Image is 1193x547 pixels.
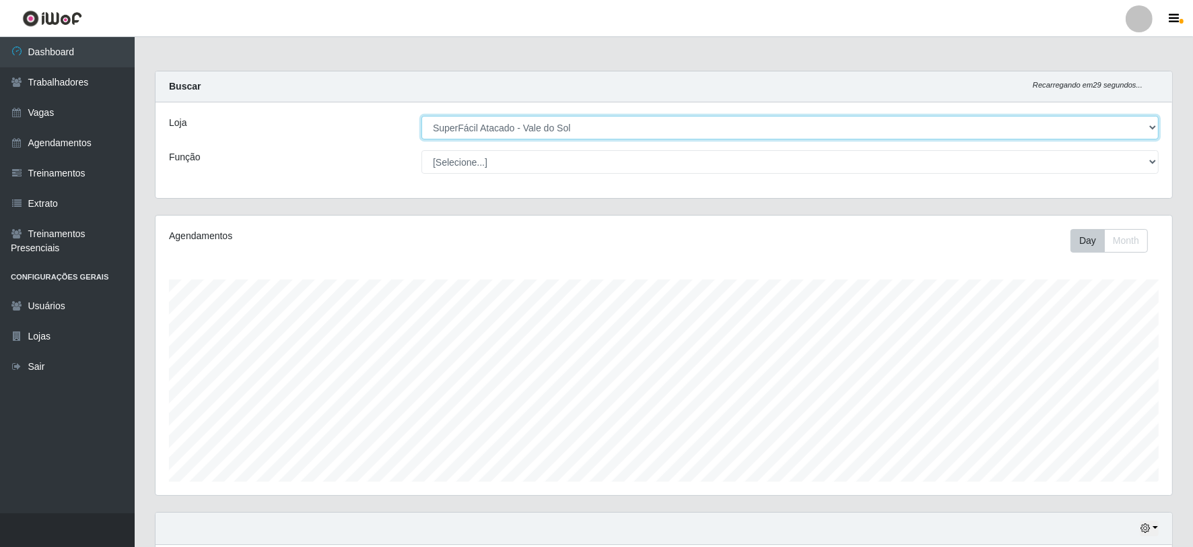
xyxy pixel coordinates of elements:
img: CoreUI Logo [22,10,82,27]
div: Toolbar with button groups [1070,229,1159,253]
div: First group [1070,229,1148,253]
button: Day [1070,229,1105,253]
i: Recarregando em 29 segundos... [1033,81,1143,89]
strong: Buscar [169,81,201,92]
button: Month [1104,229,1148,253]
div: Agendamentos [169,229,570,243]
label: Função [169,150,201,164]
label: Loja [169,116,186,130]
